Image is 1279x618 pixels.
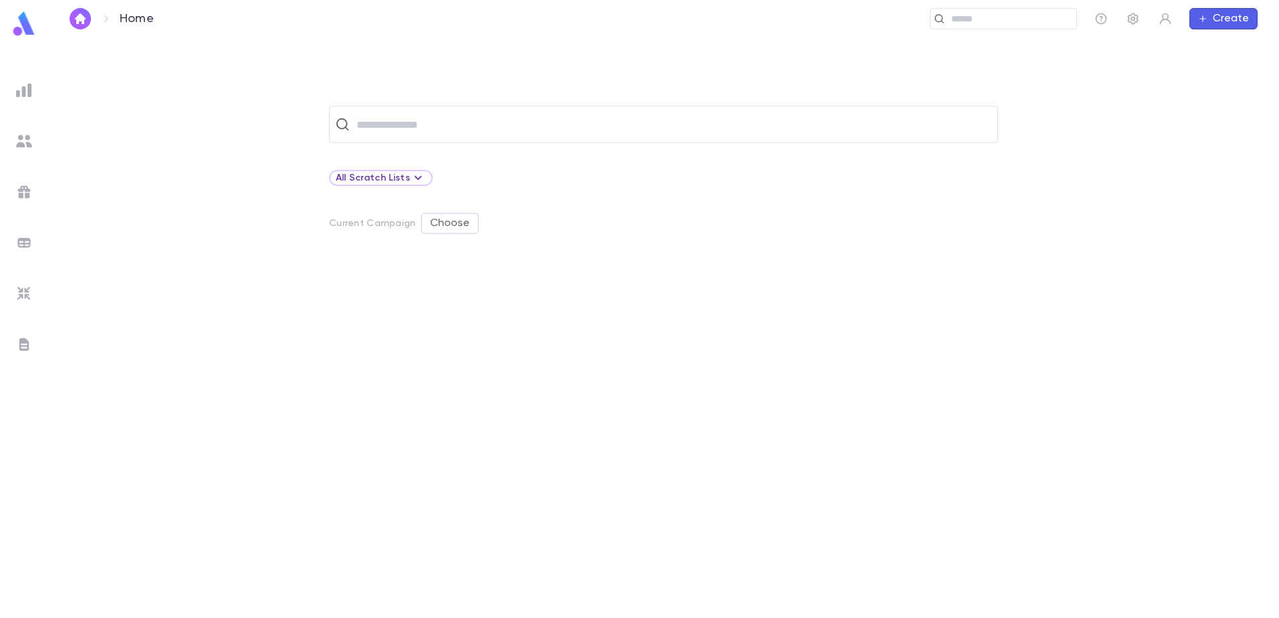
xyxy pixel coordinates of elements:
img: campaigns_grey.99e729a5f7ee94e3726e6486bddda8f1.svg [16,184,32,200]
p: Home [120,11,154,26]
div: All Scratch Lists [329,170,433,186]
img: batches_grey.339ca447c9d9533ef1741baa751efc33.svg [16,235,32,251]
p: Current Campaign [329,218,415,229]
img: logo [11,11,37,37]
img: imports_grey.530a8a0e642e233f2baf0ef88e8c9fcb.svg [16,286,32,302]
img: reports_grey.c525e4749d1bce6a11f5fe2a8de1b229.svg [16,82,32,98]
button: Create [1189,8,1258,29]
button: Choose [421,213,479,234]
img: home_white.a664292cf8c1dea59945f0da9f25487c.svg [72,13,88,24]
img: letters_grey.7941b92b52307dd3b8a917253454ce1c.svg [16,336,32,352]
img: students_grey.60c7aba0da46da39d6d829b817ac14fc.svg [16,133,32,149]
div: All Scratch Lists [336,170,426,186]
